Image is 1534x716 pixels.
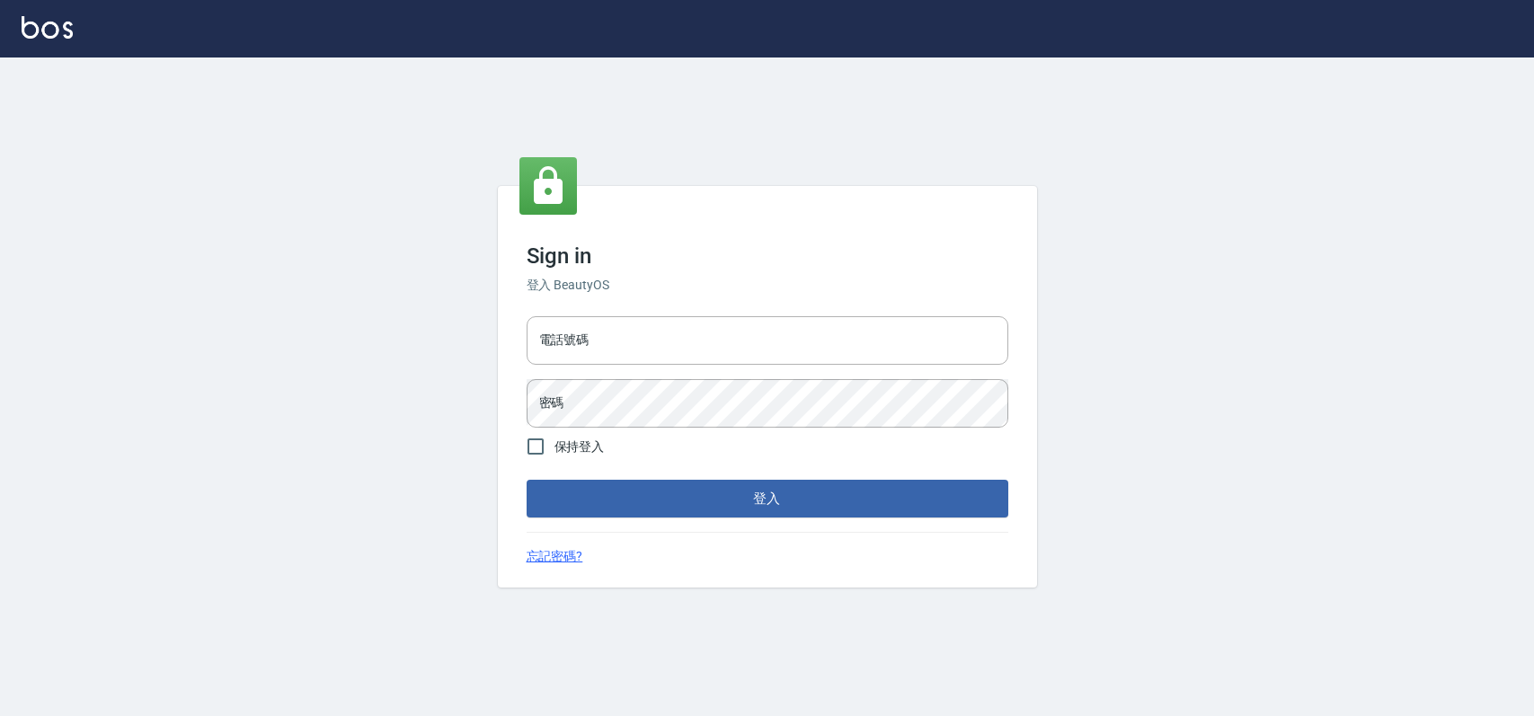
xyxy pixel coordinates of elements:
h3: Sign in [527,243,1008,269]
img: Logo [22,16,73,39]
button: 登入 [527,480,1008,517]
span: 保持登入 [554,438,605,456]
a: 忘記密碼? [527,547,583,566]
h6: 登入 BeautyOS [527,276,1008,295]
